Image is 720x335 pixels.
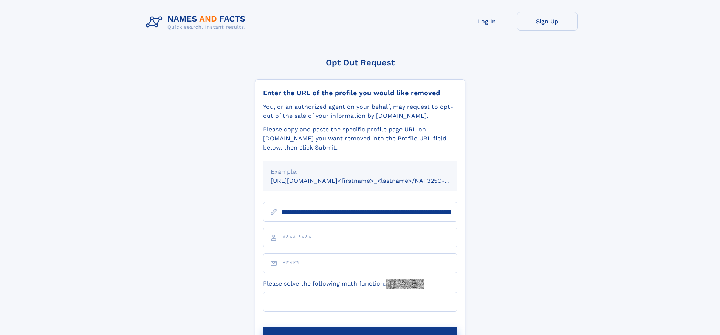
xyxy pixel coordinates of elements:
[255,58,465,67] div: Opt Out Request
[517,12,578,31] a: Sign Up
[271,167,450,176] div: Example:
[271,177,472,184] small: [URL][DOMAIN_NAME]<firstname>_<lastname>/NAF325G-xxxxxxxx
[263,102,457,120] div: You, or an authorized agent on your behalf, may request to opt-out of the sale of your informatio...
[263,89,457,97] div: Enter the URL of the profile you would like removed
[263,279,424,289] label: Please solve the following math function:
[263,125,457,152] div: Please copy and paste the specific profile page URL on [DOMAIN_NAME] you want removed into the Pr...
[457,12,517,31] a: Log In
[143,12,252,32] img: Logo Names and Facts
